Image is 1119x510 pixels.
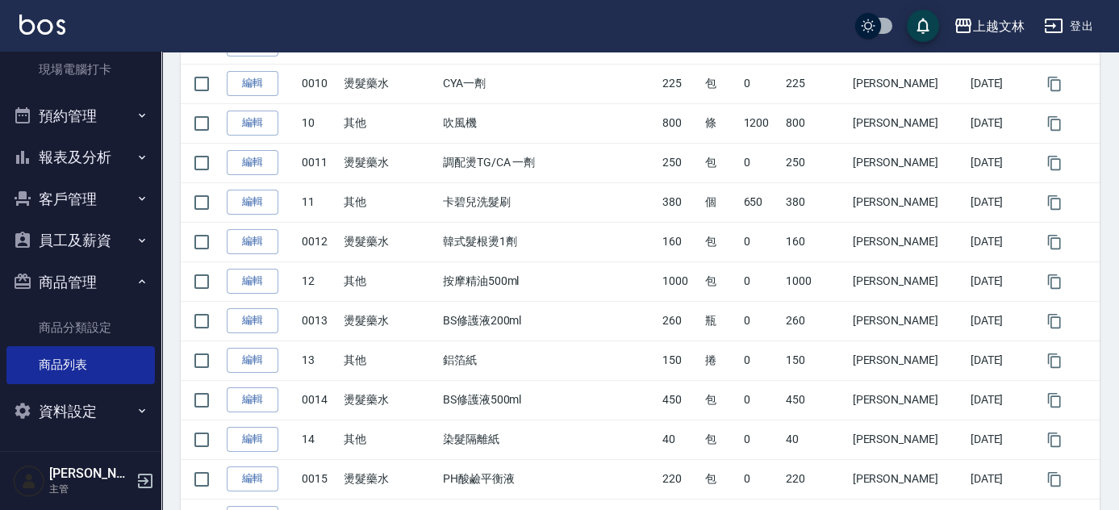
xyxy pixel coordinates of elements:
[739,301,781,341] td: 0
[849,341,967,380] td: [PERSON_NAME]
[227,111,278,136] a: 編輯
[227,387,278,412] a: 編輯
[782,459,849,499] td: 220
[340,459,438,499] td: 燙髮藥水
[439,64,659,103] td: CYA一劑
[967,261,1033,301] td: [DATE]
[658,64,700,103] td: 225
[227,190,278,215] a: 編輯
[701,261,740,301] td: 包
[849,459,967,499] td: [PERSON_NAME]
[340,261,438,301] td: 其他
[701,459,740,499] td: 包
[849,64,967,103] td: [PERSON_NAME]
[298,301,340,341] td: 0013
[739,103,781,143] td: 1200
[973,16,1025,36] div: 上越文林
[298,64,340,103] td: 0010
[19,15,65,35] img: Logo
[658,222,700,261] td: 160
[298,380,340,420] td: 0014
[439,380,659,420] td: BS修護液500ml
[658,143,700,182] td: 250
[658,420,700,459] td: 40
[701,103,740,143] td: 條
[849,380,967,420] td: [PERSON_NAME]
[439,301,659,341] td: BS修護液200ml
[967,459,1033,499] td: [DATE]
[849,103,967,143] td: [PERSON_NAME]
[967,380,1033,420] td: [DATE]
[298,261,340,301] td: 12
[658,341,700,380] td: 150
[701,301,740,341] td: 瓶
[439,222,659,261] td: 韓式髮根燙1劑
[13,465,45,497] img: Person
[6,178,155,220] button: 客戶管理
[340,64,438,103] td: 燙髮藥水
[298,143,340,182] td: 0011
[439,261,659,301] td: 按摩精油500ml
[6,346,155,383] a: 商品列表
[439,182,659,222] td: 卡碧兒洗髮刷
[439,420,659,459] td: 染髮隔離紙
[49,466,132,482] h5: [PERSON_NAME]
[701,341,740,380] td: 捲
[298,341,340,380] td: 13
[967,182,1033,222] td: [DATE]
[6,391,155,433] button: 資料設定
[298,103,340,143] td: 10
[701,143,740,182] td: 包
[298,182,340,222] td: 11
[739,341,781,380] td: 0
[658,182,700,222] td: 380
[701,420,740,459] td: 包
[967,341,1033,380] td: [DATE]
[739,143,781,182] td: 0
[340,222,438,261] td: 燙髮藥水
[782,380,849,420] td: 450
[298,420,340,459] td: 14
[782,222,849,261] td: 160
[739,459,781,499] td: 0
[782,341,849,380] td: 150
[849,301,967,341] td: [PERSON_NAME]
[227,308,278,333] a: 編輯
[739,182,781,222] td: 650
[658,261,700,301] td: 1000
[782,420,849,459] td: 40
[6,95,155,137] button: 預約管理
[227,269,278,294] a: 編輯
[967,103,1033,143] td: [DATE]
[701,222,740,261] td: 包
[658,459,700,499] td: 220
[701,380,740,420] td: 包
[739,420,781,459] td: 0
[227,229,278,254] a: 編輯
[439,143,659,182] td: 調配燙TG/CA 一劑
[1038,11,1100,41] button: 登出
[658,103,700,143] td: 800
[6,51,155,88] a: 現場電腦打卡
[739,261,781,301] td: 0
[849,420,967,459] td: [PERSON_NAME]
[227,427,278,452] a: 編輯
[658,380,700,420] td: 450
[439,103,659,143] td: 吹風機
[782,143,849,182] td: 250
[340,301,438,341] td: 燙髮藥水
[967,301,1033,341] td: [DATE]
[849,222,967,261] td: [PERSON_NAME]
[782,64,849,103] td: 225
[907,10,939,42] button: save
[439,341,659,380] td: 鋁箔紙
[340,420,438,459] td: 其他
[947,10,1031,43] button: 上越文林
[6,309,155,346] a: 商品分類設定
[658,301,700,341] td: 260
[739,222,781,261] td: 0
[967,143,1033,182] td: [DATE]
[49,482,132,496] p: 主管
[340,341,438,380] td: 其他
[739,380,781,420] td: 0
